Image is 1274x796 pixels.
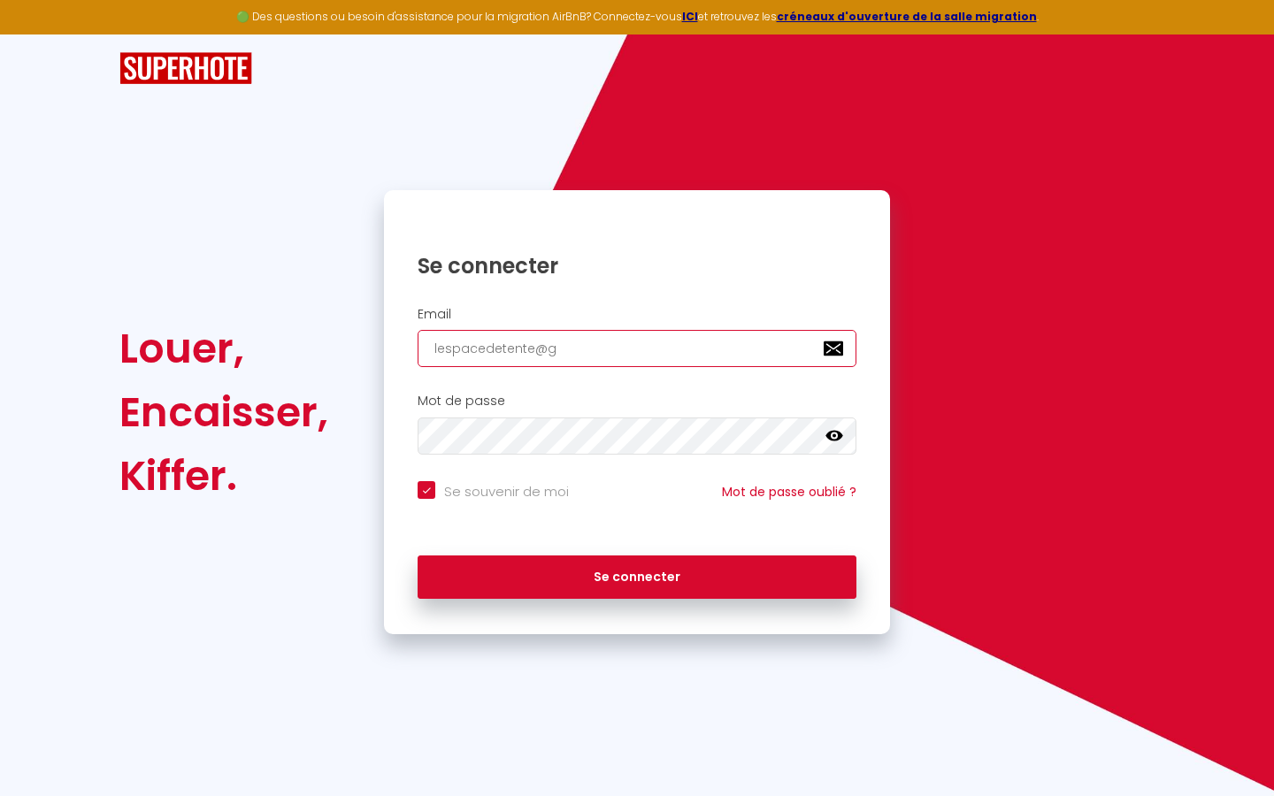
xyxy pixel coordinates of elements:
[119,52,252,85] img: SuperHote logo
[119,317,328,380] div: Louer,
[418,555,856,600] button: Se connecter
[682,9,698,24] a: ICI
[119,380,328,444] div: Encaisser,
[418,330,856,367] input: Ton Email
[722,483,856,501] a: Mot de passe oublié ?
[777,9,1037,24] a: créneaux d'ouverture de la salle migration
[418,307,856,322] h2: Email
[14,7,67,60] button: Ouvrir le widget de chat LiveChat
[418,394,856,409] h2: Mot de passe
[418,252,856,279] h1: Se connecter
[119,444,328,508] div: Kiffer.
